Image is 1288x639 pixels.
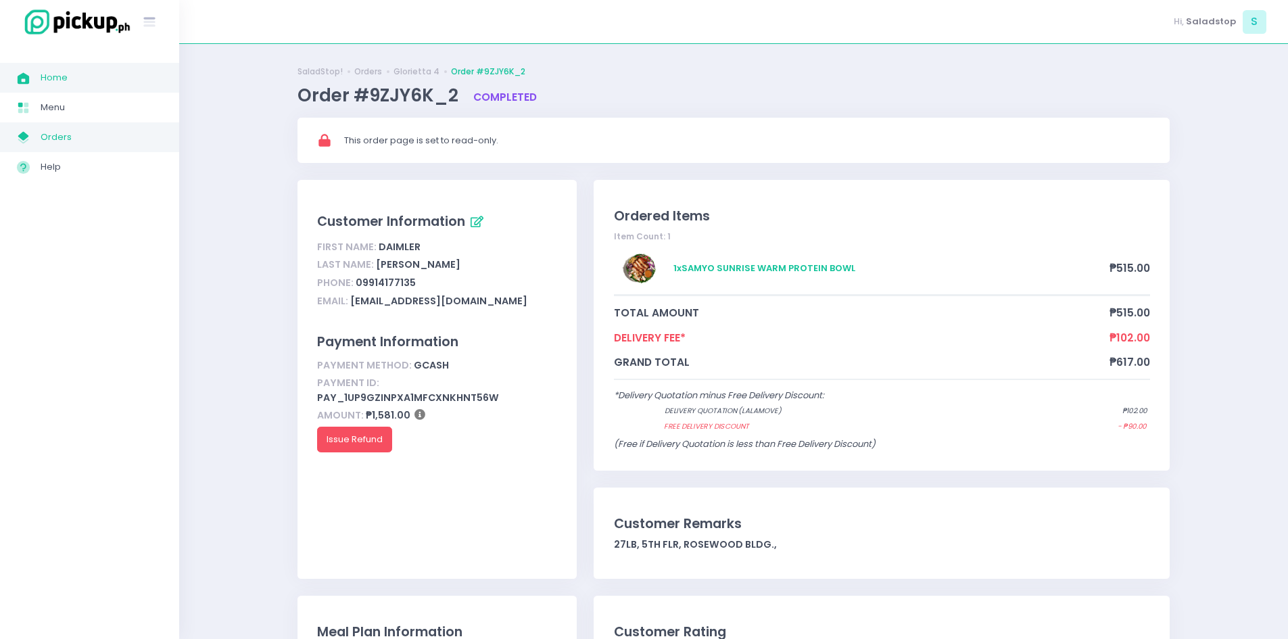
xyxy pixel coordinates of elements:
[297,83,462,108] span: Order #9ZJY6K_2
[664,406,1068,417] span: Delivery quotation (lalamove)
[614,330,1110,346] span: Delivery Fee*
[317,211,557,234] div: Customer Information
[317,240,377,254] span: First Name:
[317,407,557,425] div: ₱1,581.00
[614,514,1150,534] div: Customer Remarks
[451,66,525,78] a: Order #9ZJY6K_2
[1174,15,1184,28] span: Hi,
[317,376,379,389] span: Payment ID:
[317,332,557,352] div: Payment Information
[41,69,162,87] span: Home
[317,375,557,407] div: pay_1UP9gZinPxa1MfCxNKHNT56W
[317,427,392,452] button: Issue Refund
[1110,354,1150,370] span: ₱617.00
[614,389,824,402] span: *Delivery Quotation minus Free Delivery Discount:
[614,305,1110,321] span: total amount
[317,256,557,275] div: [PERSON_NAME]
[614,231,1150,243] div: Item Count: 1
[344,134,1151,147] div: This order page is set to read-only.
[393,66,439,78] a: Glorietta 4
[317,276,354,289] span: Phone:
[614,538,1150,552] div: 27LB, 5th Flr, Rosewood Bldg.,
[1122,406,1147,417] span: ₱102.00
[473,90,537,104] span: completed
[317,274,557,292] div: 09914177135
[1110,330,1150,346] span: ₱102.00
[317,356,557,375] div: gcash
[317,292,557,310] div: [EMAIL_ADDRESS][DOMAIN_NAME]
[1243,10,1266,34] span: S
[614,206,1150,226] div: Ordered Items
[317,258,374,271] span: Last Name:
[317,294,348,308] span: Email:
[317,238,557,256] div: Daimler
[664,421,1064,432] span: Free Delivery Discount
[41,99,162,116] span: Menu
[354,66,382,78] a: Orders
[41,128,162,146] span: Orders
[614,354,1110,370] span: grand total
[614,437,876,450] span: (Free if Delivery Quotation is less than Free Delivery Discount)
[1186,15,1236,28] span: Saladstop
[41,158,162,176] span: Help
[297,66,343,78] a: SaladStop!
[17,7,132,37] img: logo
[317,358,412,372] span: Payment Method:
[1110,305,1150,321] span: ₱515.00
[1118,421,1146,432] span: - ₱90.00
[317,408,364,422] span: Amount:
